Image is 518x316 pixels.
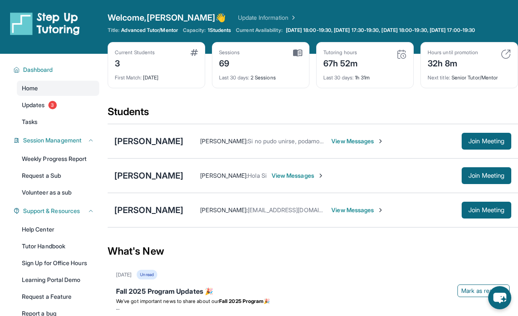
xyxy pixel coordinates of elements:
[468,173,505,178] span: Join Meeting
[116,298,219,304] span: We’ve got important news to share about our
[284,27,477,34] a: [DATE] 18:00-19:30, [DATE] 17:30-19:30, [DATE] 18:00-19:30, [DATE] 17:00-19:30
[331,137,384,145] span: View Messages
[20,66,94,74] button: Dashboard
[200,137,248,145] span: [PERSON_NAME] :
[10,12,80,35] img: logo
[116,271,132,278] div: [DATE]
[108,27,119,34] span: Title:
[293,49,302,57] img: card
[462,133,511,150] button: Join Meeting
[17,272,99,287] a: Learning Portal Demo
[248,206,344,213] span: [EMAIL_ADDRESS][DOMAIN_NAME]
[377,138,384,145] img: Chevron-Right
[17,239,99,254] a: Tutor Handbook
[457,284,510,297] button: Mark as read
[17,255,99,271] a: Sign Up for Office Hours
[428,56,478,69] div: 32h 8m
[115,69,198,81] div: [DATE]
[114,135,183,147] div: [PERSON_NAME]
[23,66,53,74] span: Dashboard
[108,105,518,124] div: Students
[17,97,99,113] a: Updates3
[461,287,496,295] span: Mark as read
[115,49,155,56] div: Current Students
[17,222,99,237] a: Help Center
[323,56,358,69] div: 67h 52m
[190,49,198,56] img: card
[108,233,518,270] div: What's New
[183,27,206,34] span: Capacity:
[48,101,57,109] span: 3
[22,101,45,109] span: Updates
[114,170,183,182] div: [PERSON_NAME]
[323,49,358,56] div: Tutoring hours
[108,12,226,24] span: Welcome, [PERSON_NAME] 👋
[17,114,99,129] a: Tasks
[219,56,240,69] div: 69
[219,49,240,56] div: Sessions
[236,27,282,34] span: Current Availability:
[462,202,511,219] button: Join Meeting
[22,84,38,92] span: Home
[17,289,99,304] a: Request a Feature
[219,69,302,81] div: 2 Sessions
[208,27,231,34] span: 1 Students
[396,49,407,59] img: card
[248,172,267,179] span: Hola Si
[219,298,264,304] strong: Fall 2025 Program
[468,208,505,213] span: Join Meeting
[462,167,511,184] button: Join Meeting
[219,74,249,81] span: Last 30 days :
[22,118,37,126] span: Tasks
[317,172,324,179] img: Chevron-Right
[17,185,99,200] a: Volunteer as a sub
[115,74,142,81] span: First Match :
[488,286,511,309] button: chat-button
[17,168,99,183] a: Request a Sub
[20,207,94,215] button: Support & Resources
[468,139,505,144] span: Join Meeting
[323,74,354,81] span: Last 30 days :
[288,13,297,22] img: Chevron Right
[238,13,297,22] a: Update Information
[428,69,511,81] div: Senior Tutor/Mentor
[331,206,384,214] span: View Messages
[115,56,155,69] div: 3
[264,298,270,304] span: 🎉
[377,207,384,213] img: Chevron-Right
[200,172,248,179] span: [PERSON_NAME] :
[23,207,80,215] span: Support & Resources
[17,81,99,96] a: Home
[121,27,177,34] span: Advanced Tutor/Mentor
[323,69,407,81] div: 1h 31m
[20,136,94,145] button: Session Management
[116,286,510,298] div: Fall 2025 Program Updates 🎉
[286,27,475,34] span: [DATE] 18:00-19:30, [DATE] 17:30-19:30, [DATE] 18:00-19:30, [DATE] 17:00-19:30
[272,171,324,180] span: View Messages
[23,136,82,145] span: Session Management
[248,137,502,145] span: Si no pudo unirse, podamos comenzar el jueves a las 5:45 y comenzar nuestra tutoría entonces
[200,206,248,213] span: [PERSON_NAME] :
[501,49,511,59] img: card
[17,151,99,166] a: Weekly Progress Report
[114,204,183,216] div: [PERSON_NAME]
[137,270,157,279] div: Unread
[428,49,478,56] div: Hours until promotion
[428,74,450,81] span: Next title :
